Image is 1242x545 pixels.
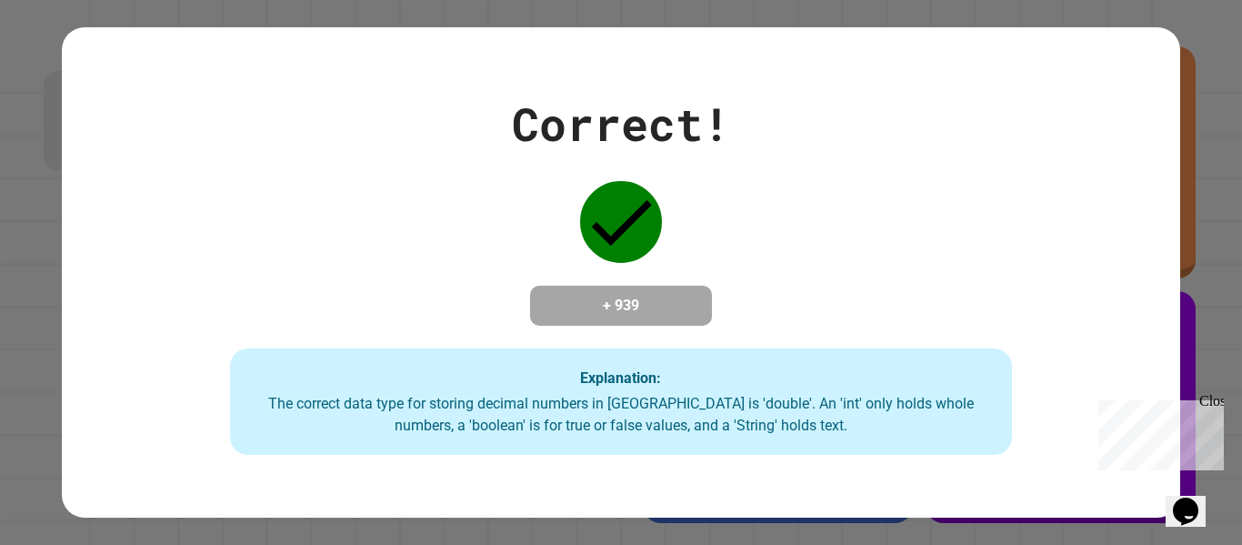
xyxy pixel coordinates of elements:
[1166,472,1224,527] iframe: chat widget
[512,90,730,158] div: Correct!
[7,7,125,116] div: Chat with us now!Close
[1091,393,1224,470] iframe: chat widget
[548,295,694,317] h4: + 939
[248,393,995,437] div: The correct data type for storing decimal numbers in [GEOGRAPHIC_DATA] is 'double'. An 'int' only...
[580,368,661,386] strong: Explanation:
